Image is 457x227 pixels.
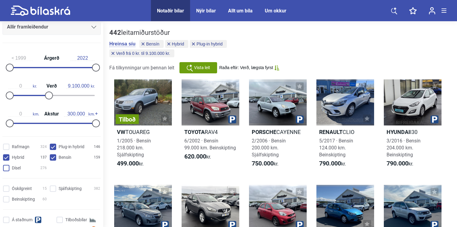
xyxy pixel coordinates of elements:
[12,154,24,161] span: Hybrid
[117,129,125,135] b: VW
[114,129,172,135] h2: TOUAREG
[65,217,87,223] span: Tilboðsbílar
[12,165,21,171] span: Dísel
[59,144,84,150] span: Plug-in hybrid
[7,23,48,31] span: Allir framleiðendur
[184,138,236,151] span: 6/2002 · Bensín 99.000 km. Beinskipting
[157,8,184,14] a: Notaðir bílar
[114,79,172,173] a: TilboðVWTOUAREG1/2005 · Bensín218.000 km. Sjálfskipting499.000kr.
[249,129,307,135] h2: CAYENNE
[67,83,95,89] span: kr.
[387,160,413,167] span: kr.
[296,115,304,123] img: parking.png
[196,42,223,46] span: Plug-in hybrid
[94,144,100,150] span: 146
[431,115,438,123] img: parking.png
[117,160,144,167] span: kr.
[40,144,47,150] span: 324
[384,79,442,173] a: HyundaiI303/2016 · Bensín204.000 km. Beinskipting790.000kr.
[384,129,442,135] h2: I30
[165,40,188,48] button: Hybrid
[429,7,435,15] img: user-login.svg
[94,154,100,161] span: 159
[182,79,239,173] a: ToyotaRAV46/2002 · Bensín99.000 km. Beinskipting620.000kr.
[316,129,374,135] h2: CLIO
[12,196,35,202] span: Beinskipting
[319,160,341,167] b: 790.000
[12,144,29,150] span: Rafmagn
[252,129,276,135] b: Porsche
[59,154,71,161] span: Bensín
[184,153,206,160] b: 620.000
[64,111,95,117] span: km.
[219,65,279,70] button: Raða eftir: Verð, lægsta fyrst
[190,40,227,48] button: Plug-in hybrid
[194,65,210,71] span: Vista leit
[109,29,121,36] b: 442
[319,138,353,158] span: 5/2017 · Bensín 124.000 km. Beinskipting
[265,8,286,14] a: Um okkur
[319,129,343,135] b: Renault
[219,65,273,70] span: Raða eftir: Verð, lægsta fyrst
[196,8,216,14] a: Nýir bílar
[43,56,61,61] span: Árgerð
[119,116,136,122] span: Tilboð
[59,185,82,192] span: Sjálfskipting
[94,185,100,192] span: 382
[12,185,32,192] span: Óskilgreint
[316,79,374,173] a: RenaultCLIO5/2017 · Bensín124.000 km. Beinskipting790.000kr.
[146,42,159,46] span: Bensín
[109,65,174,71] span: Fá tilkynningar um þennan leit
[228,8,253,14] a: Allt um bíla
[43,112,60,116] span: Akstur
[172,42,184,46] span: Hybrid
[117,160,139,167] b: 499.000
[117,138,151,158] span: 1/2005 · Bensín 218.000 km. Sjálfskipting
[43,196,47,202] span: 60
[319,160,346,167] span: kr.
[40,154,47,161] span: 137
[12,217,32,223] span: Á staðnum
[252,160,274,167] b: 750.000
[9,83,37,89] span: kr.
[184,129,205,135] b: Toyota
[387,138,421,158] span: 3/2016 · Bensín 204.000 km. Beinskipting
[40,165,47,171] span: 276
[184,153,211,160] span: kr.
[182,129,239,135] h2: RAV4
[43,185,47,192] span: 15
[252,160,278,167] span: kr.
[9,111,39,117] span: km.
[139,40,164,48] button: Bensín
[109,29,276,37] div: leitarniðurstöður
[116,51,170,55] span: Verð frá 0 kr. til 9.100.000 kr.
[109,41,135,47] button: Hreinsa síu
[252,138,286,158] span: 2/2006 · Bensín 200.000 km. Sjálfskipting
[387,129,410,135] b: Hyundai
[249,79,307,173] a: PorscheCAYENNE2/2006 · Bensín200.000 km. Sjálfskipting750.000kr.
[45,84,58,88] span: Verð
[109,49,174,57] button: Verð frá 0 kr. til 9.100.000 kr.
[228,115,236,123] img: parking.png
[387,160,408,167] b: 790.000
